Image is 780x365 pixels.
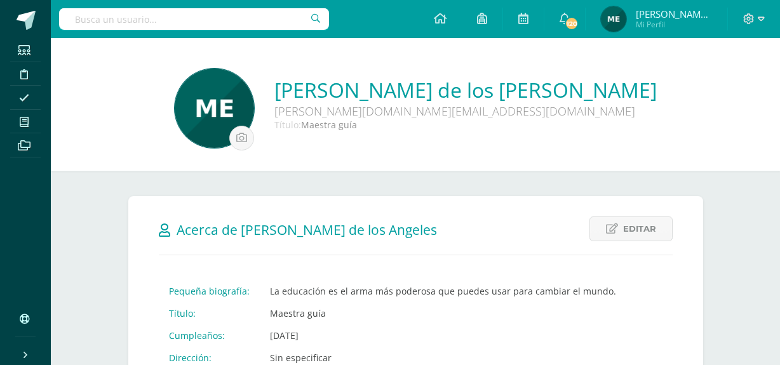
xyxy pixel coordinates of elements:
[177,221,437,239] span: Acerca de [PERSON_NAME] de los Angeles
[274,103,656,119] div: [PERSON_NAME][DOMAIN_NAME][EMAIL_ADDRESS][DOMAIN_NAME]
[260,302,626,324] td: Maestra guía
[601,6,626,32] img: ced03373c30ac9eb276b8f9c21c0bd80.png
[159,280,260,302] td: Pequeña biografía:
[636,19,712,30] span: Mi Perfil
[274,76,657,103] a: [PERSON_NAME] de los [PERSON_NAME]
[159,302,260,324] td: Título:
[159,324,260,347] td: Cumpleaños:
[260,280,626,302] td: La educación es el arma más poderosa que puedes usar para cambiar el mundo.
[260,324,626,347] td: [DATE]
[636,8,712,20] span: [PERSON_NAME] de los Angeles
[589,216,673,241] a: Editar
[565,17,579,30] span: 120
[175,69,254,148] img: 8fdf394a456bed9e9130443fb8bede2a.png
[301,119,357,131] span: Maestra guía
[59,8,329,30] input: Busca un usuario...
[274,119,301,131] span: Título:
[623,217,656,241] span: Editar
